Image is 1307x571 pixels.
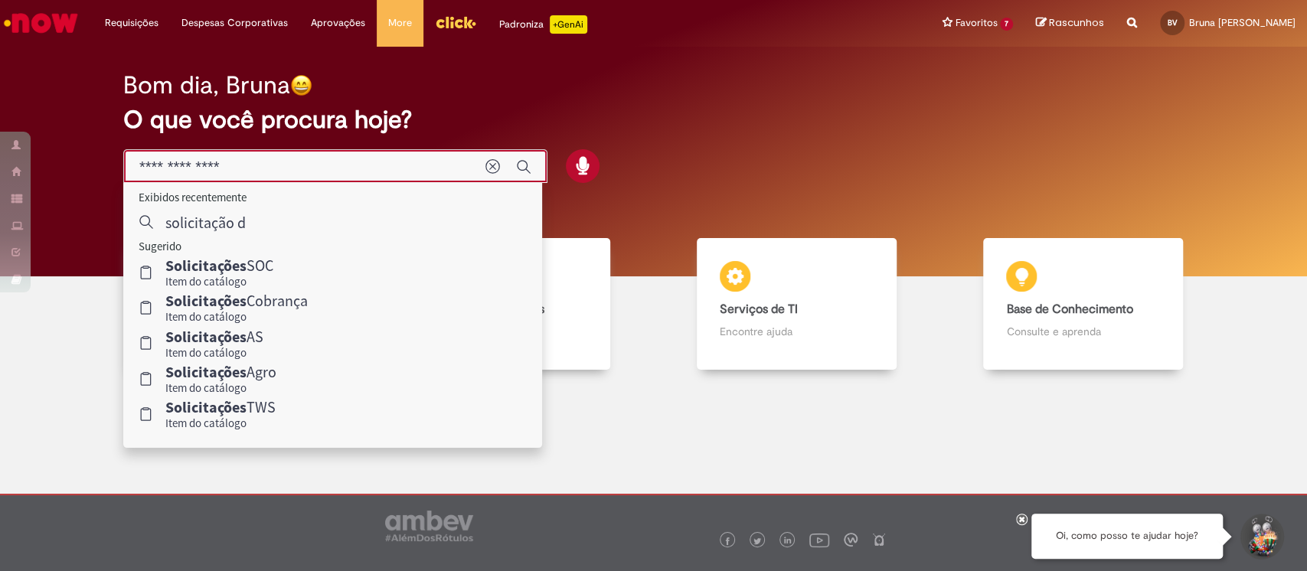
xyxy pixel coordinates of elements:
[433,302,544,317] b: Catálogo de Ofertas
[311,15,365,31] span: Aprovações
[1049,15,1104,30] span: Rascunhos
[123,72,290,99] h2: Bom dia, Bruna
[1168,18,1178,28] span: BV
[290,74,312,96] img: happy-face.png
[753,537,761,545] img: logo_footer_twitter.png
[955,15,997,31] span: Favoritos
[1189,16,1296,29] span: Bruna [PERSON_NAME]
[80,238,367,370] a: Tirar dúvidas Tirar dúvidas com Lupi Assist e Gen Ai
[724,537,731,545] img: logo_footer_facebook.png
[1238,514,1284,560] button: Iniciar Conversa de Suporte
[720,302,798,317] b: Serviços de TI
[123,106,1184,133] h2: O que você procura hoje?
[1006,324,1160,339] p: Consulte e aprenda
[940,238,1227,370] a: Base de Conhecimento Consulte e aprenda
[844,533,858,547] img: logo_footer_workplace.png
[550,15,587,34] p: +GenAi
[654,238,940,370] a: Serviços de TI Encontre ajuda
[809,530,829,550] img: logo_footer_youtube.png
[1006,302,1132,317] b: Base de Conhecimento
[181,15,288,31] span: Despesas Corporativas
[1036,16,1104,31] a: Rascunhos
[499,15,587,34] div: Padroniza
[385,511,473,541] img: logo_footer_ambev_rotulo_gray.png
[1000,18,1013,31] span: 7
[1031,514,1223,559] div: Oi, como posso te ajudar hoje?
[2,8,80,38] img: ServiceNow
[720,324,874,339] p: Encontre ajuda
[105,15,158,31] span: Requisições
[784,537,792,546] img: logo_footer_linkedin.png
[388,15,412,31] span: More
[435,11,476,34] img: click_logo_yellow_360x200.png
[872,533,886,547] img: logo_footer_naosei.png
